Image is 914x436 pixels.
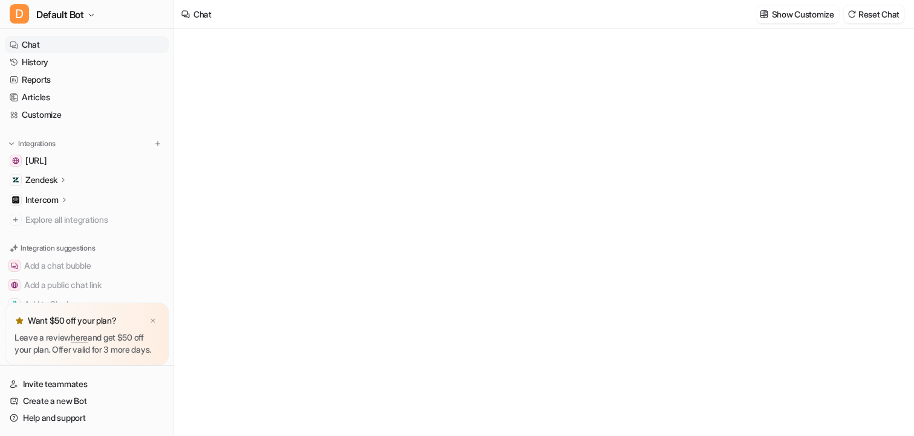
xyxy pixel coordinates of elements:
[5,36,169,53] a: Chat
[5,89,169,106] a: Articles
[5,275,169,295] button: Add a public chat linkAdd a public chat link
[5,295,169,314] button: Add to SlackAdd to Slack
[12,196,19,204] img: Intercom
[154,139,162,148] img: menu_add.svg
[5,256,169,275] button: Add a chat bubbleAdd a chat bubble
[5,393,169,409] a: Create a new Bot
[772,8,834,21] p: Show Customize
[5,138,59,150] button: Integrations
[844,5,904,23] button: Reset Chat
[12,157,19,164] img: www.eesel.ai
[5,211,169,228] a: Explore all integrations
[25,210,164,229] span: Explore all integrations
[5,54,169,71] a: History
[5,409,169,426] a: Help and support
[12,176,19,184] img: Zendesk
[11,262,18,269] img: Add a chat bubble
[28,315,117,327] p: Want $50 off your plan?
[848,10,856,19] img: reset
[193,8,212,21] div: Chat
[5,106,169,123] a: Customize
[15,316,24,325] img: star
[25,194,59,206] p: Intercom
[25,174,57,186] p: Zendesk
[5,71,169,88] a: Reports
[21,243,95,254] p: Integration suggestions
[760,10,768,19] img: customize
[7,139,16,148] img: expand menu
[71,332,88,342] a: here
[149,317,157,325] img: x
[36,6,84,23] span: Default Bot
[5,376,169,393] a: Invite teammates
[11,281,18,289] img: Add a public chat link
[10,214,22,226] img: explore all integrations
[756,5,839,23] button: Show Customize
[25,155,47,167] span: [URL]
[18,139,56,149] p: Integrations
[15,332,159,356] p: Leave a review and get $50 off your plan. Offer valid for 3 more days.
[11,301,18,308] img: Add to Slack
[10,4,29,24] span: D
[5,152,169,169] a: www.eesel.ai[URL]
